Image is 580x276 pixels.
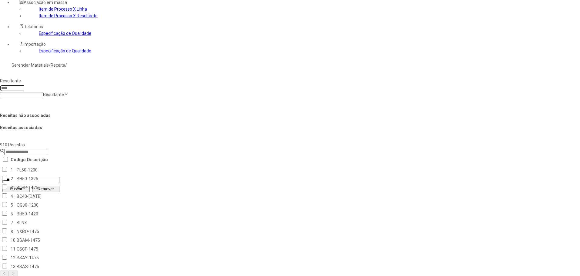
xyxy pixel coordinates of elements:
[43,92,64,97] nz-select-placeholder: Resultante
[27,156,48,164] th: Descrição
[10,236,16,244] td: 10
[12,63,49,68] a: Gerenciar Materiais
[16,218,42,227] td: BLNX
[10,192,16,200] td: 4
[16,192,42,200] td: BC40-[DATE]
[10,201,16,209] td: 5
[10,175,16,183] td: 2
[16,210,42,218] td: BH50-1420
[10,245,16,253] td: 11
[65,63,67,68] nz-breadcrumb-separator: /
[49,63,51,68] nz-breadcrumb-separator: /
[10,262,16,271] td: 13
[39,13,98,18] a: Item de Processo X Resultante
[10,218,16,227] td: 7
[51,63,65,68] a: Receita
[16,254,42,262] td: BSAY-1475
[16,166,42,174] td: PL50-1200
[10,166,16,174] td: 1
[16,236,42,244] td: BSAM-1475
[39,7,87,12] a: Item de Processo X Linha
[39,31,91,36] a: Especificação de Qualidade
[10,156,26,164] th: Código
[10,183,16,191] td: 3
[16,262,42,271] td: BSAS-1475
[24,24,43,29] span: Relatórios
[10,227,16,235] td: 8
[10,210,16,218] td: 6
[39,48,91,53] a: Especificação de Qualidade
[16,245,42,253] td: CSCF-1475
[16,175,42,183] td: BH50-1325
[24,42,46,47] span: Importação
[16,227,42,235] td: NXRO-1475
[16,201,42,209] td: OG80-1200
[16,183,42,191] td: BLHP-1475
[10,254,16,262] td: 12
